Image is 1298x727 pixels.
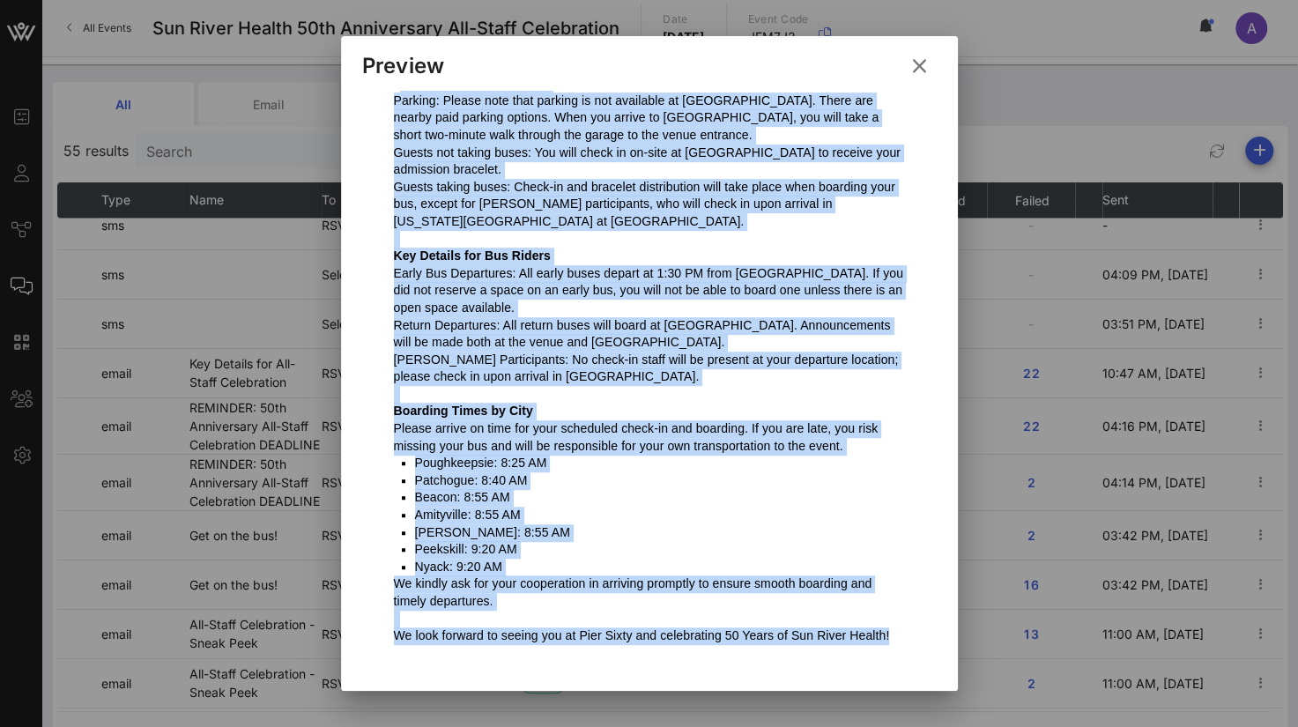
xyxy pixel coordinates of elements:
[394,145,905,179] p: Guests not taking buses: You will check in on-site at [GEOGRAPHIC_DATA] to receive your admission...
[415,559,905,576] li: Nyack: 9:20 AM
[415,541,905,559] li: Peekskill: 9:20 AM
[415,507,905,524] li: Amityville: 8:55 AM
[415,524,905,542] li: [PERSON_NAME]: 8:55 AM
[394,575,905,610] p: We kindly ask for your cooperation in arriving promptly to ensure smooth boarding and timely depa...
[415,455,905,472] li: Poughkeepsie: 8:25 AM
[415,489,905,507] li: Beacon: 8:55 AM
[394,627,905,645] p: We look forward to seeing you at Pier Sixty and celebrating 50 Years of Sun River Health!
[394,352,905,386] p: [PERSON_NAME] Participants: No check-in staff will be present at your departure location; please ...
[394,93,905,145] p: Parking: Please note that parking is not available at [GEOGRAPHIC_DATA]. There are nearby paid pa...
[394,317,905,352] p: Return Departures: All return buses will board at [GEOGRAPHIC_DATA]. Announcements will be made b...
[415,472,905,490] li: Patchogue: 8:40 AM
[362,53,445,79] div: Preview
[394,420,905,455] p: Please arrive on time for your scheduled check-in and boarding. If you are late, you risk missing...
[394,179,905,231] p: Guests taking buses: Check-in and bracelet distribution will take place when boarding your bus, e...
[394,249,551,263] strong: Key Details for Bus Riders
[394,265,905,317] p: Early Bus Departures: All early buses depart at 1:30 PM from [GEOGRAPHIC_DATA]. If you did not re...
[394,404,533,418] strong: Boarding Times by City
